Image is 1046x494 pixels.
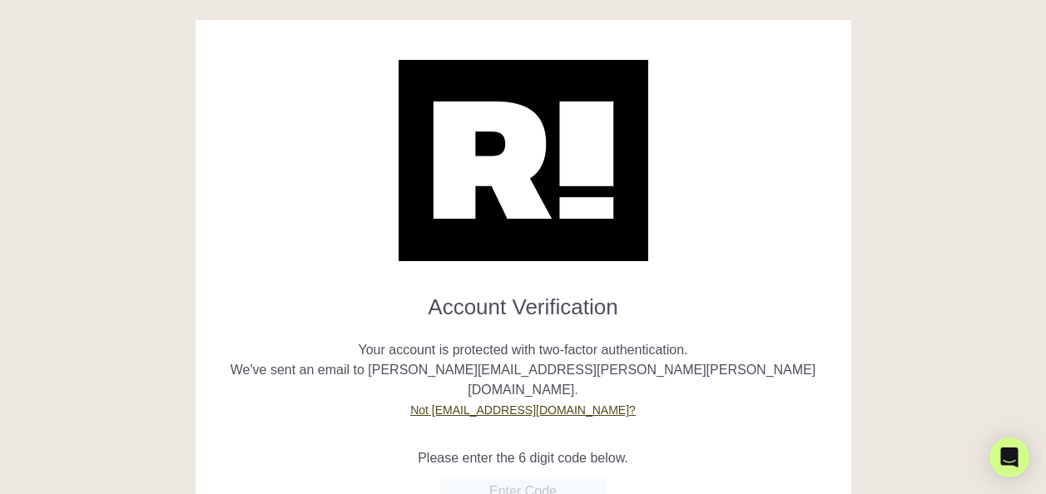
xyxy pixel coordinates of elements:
[410,403,636,417] a: Not [EMAIL_ADDRESS][DOMAIN_NAME]?
[989,437,1029,477] div: Open Intercom Messenger
[399,60,648,261] img: Retention.com
[208,320,839,420] p: Your account is protected with two-factor authentication. We've sent an email to [PERSON_NAME][EM...
[208,281,839,320] h1: Account Verification
[208,448,839,468] p: Please enter the 6 digit code below.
